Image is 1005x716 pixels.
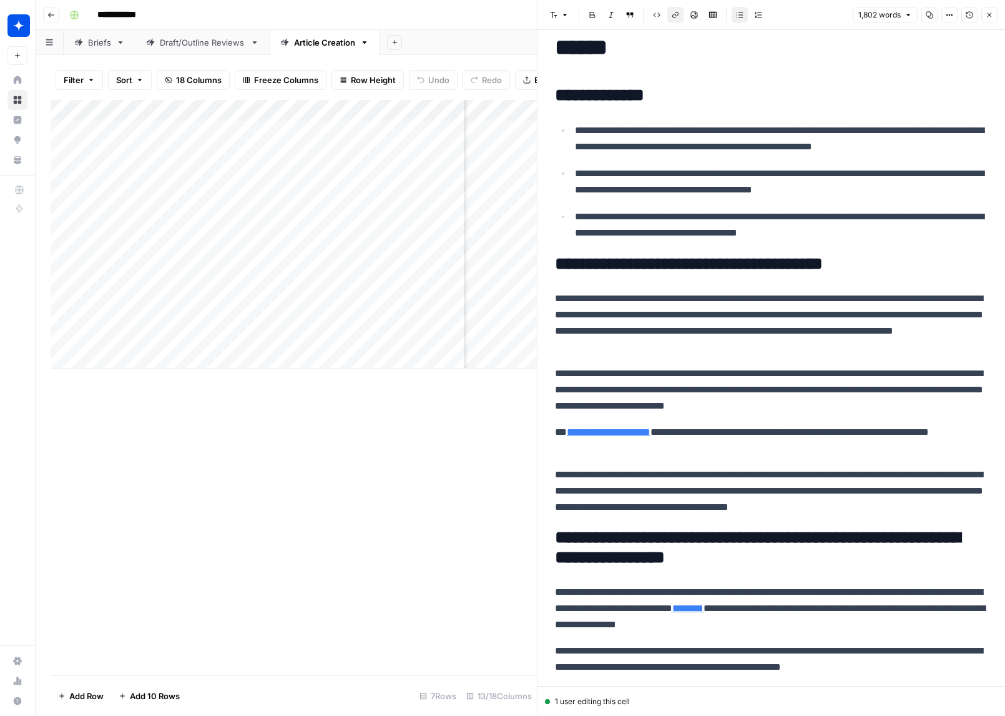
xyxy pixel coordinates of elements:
div: Draft/Outline Reviews [160,36,245,49]
span: 1,802 words [858,9,901,21]
span: Undo [428,74,449,86]
a: Insights [7,110,27,130]
button: 1,802 words [853,7,918,23]
span: Filter [64,74,84,86]
span: Sort [116,74,132,86]
div: 7 Rows [414,686,461,706]
button: 18 Columns [157,70,230,90]
button: Redo [463,70,510,90]
a: Briefs [64,30,135,55]
button: Export CSV [515,70,587,90]
span: Add Row [69,690,104,702]
div: Briefs [88,36,111,49]
button: Add Row [51,686,111,706]
a: Browse [7,90,27,110]
a: Your Data [7,150,27,170]
button: Filter [56,70,103,90]
a: Settings [7,651,27,671]
div: 13/18 Columns [461,686,537,706]
span: 18 Columns [176,74,222,86]
span: Row Height [351,74,396,86]
button: Row Height [331,70,404,90]
button: Help + Support [7,691,27,711]
button: Sort [108,70,152,90]
button: Workspace: Wiz [7,10,27,41]
a: Opportunities [7,130,27,150]
a: Home [7,70,27,90]
div: Article Creation [294,36,355,49]
div: 1 user editing this cell [545,696,998,707]
button: Undo [409,70,458,90]
span: Freeze Columns [254,74,318,86]
img: Wiz Logo [7,14,30,37]
span: Redo [482,74,502,86]
button: Add 10 Rows [111,686,187,706]
span: Add 10 Rows [130,690,180,702]
button: Freeze Columns [235,70,326,90]
a: Usage [7,671,27,691]
a: Draft/Outline Reviews [135,30,270,55]
a: Article Creation [270,30,380,55]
